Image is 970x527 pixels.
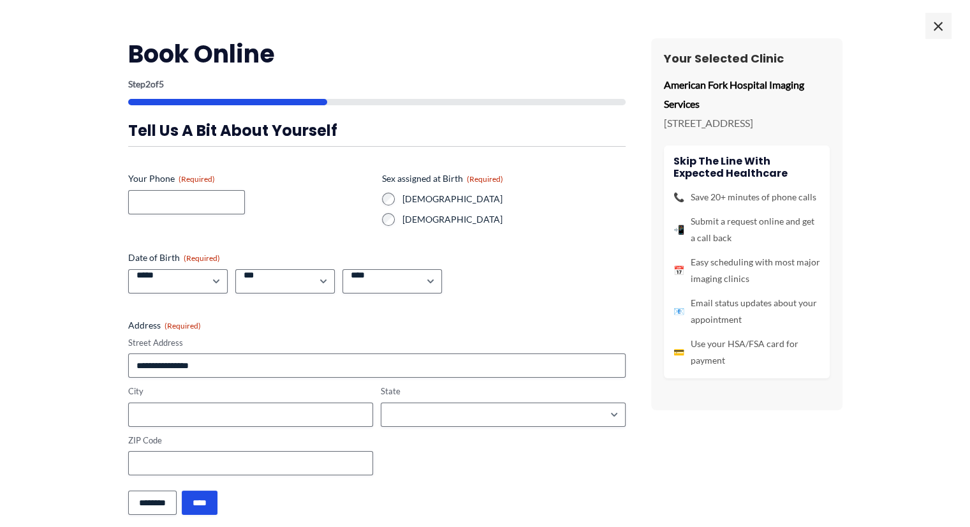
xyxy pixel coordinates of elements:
[925,13,951,38] span: ×
[382,172,503,185] legend: Sex assigned at Birth
[664,51,830,66] h3: Your Selected Clinic
[673,221,684,238] span: 📲
[184,253,220,263] span: (Required)
[145,78,151,89] span: 2
[467,174,503,184] span: (Required)
[673,189,684,205] span: 📞
[673,303,684,320] span: 📧
[673,213,820,246] li: Submit a request online and get a call back
[128,80,626,89] p: Step of
[128,385,373,397] label: City
[128,251,220,264] legend: Date of Birth
[673,344,684,360] span: 💳
[673,254,820,287] li: Easy scheduling with most major imaging clinics
[402,193,626,205] label: [DEMOGRAPHIC_DATA]
[165,321,201,330] span: (Required)
[673,262,684,279] span: 📅
[664,75,830,113] p: American Fork Hospital Imaging Services
[402,213,626,226] label: [DEMOGRAPHIC_DATA]
[673,155,820,179] h4: Skip the line with Expected Healthcare
[179,174,215,184] span: (Required)
[159,78,164,89] span: 5
[128,337,626,349] label: Street Address
[673,295,820,328] li: Email status updates about your appointment
[128,121,626,140] h3: Tell us a bit about yourself
[128,319,201,332] legend: Address
[673,336,820,369] li: Use your HSA/FSA card for payment
[673,189,820,205] li: Save 20+ minutes of phone calls
[128,38,626,70] h2: Book Online
[128,172,372,185] label: Your Phone
[381,385,626,397] label: State
[128,434,373,447] label: ZIP Code
[664,114,830,133] p: [STREET_ADDRESS]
